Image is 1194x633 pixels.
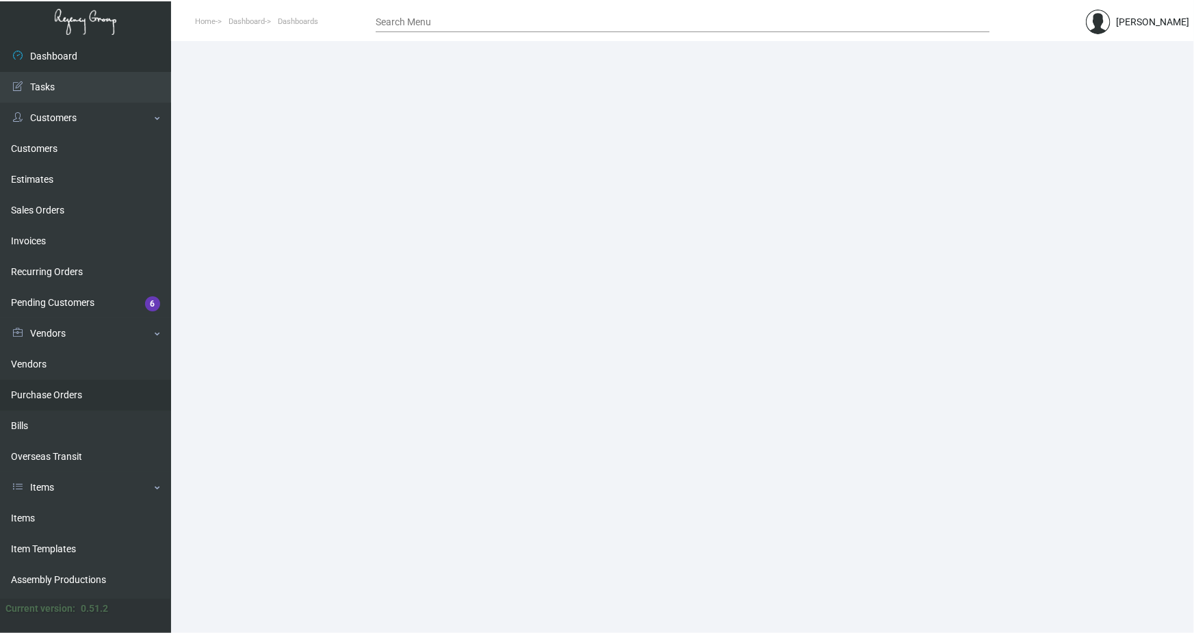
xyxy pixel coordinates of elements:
[81,602,108,616] div: 0.51.2
[1116,15,1189,29] div: [PERSON_NAME]
[1086,10,1111,34] img: admin@bootstrapmaster.com
[195,17,216,26] span: Home
[278,17,318,26] span: Dashboards
[5,602,75,616] div: Current version:
[229,17,265,26] span: Dashboard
